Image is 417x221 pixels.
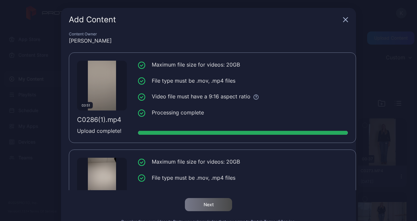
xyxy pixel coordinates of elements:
[69,37,348,45] div: [PERSON_NAME]
[69,31,348,37] div: Content Owner
[77,116,127,124] div: C0286(1).mp4
[138,190,348,198] li: Video file must have a 9:16 aspect ratio
[138,174,348,182] li: File type must be .mov, .mp4 files
[138,109,348,117] li: Processing complete
[204,202,214,207] div: Next
[69,16,340,24] div: Add Content
[138,77,348,85] li: File type must be .mov, .mp4 files
[138,158,348,166] li: Maximum file size for videos: 20GB
[79,102,93,109] div: 03:51
[185,198,232,211] button: Next
[138,61,348,69] li: Maximum file size for videos: 20GB
[138,92,348,101] li: Video file must have a 9:16 aspect ratio
[77,127,127,135] div: Upload complete!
